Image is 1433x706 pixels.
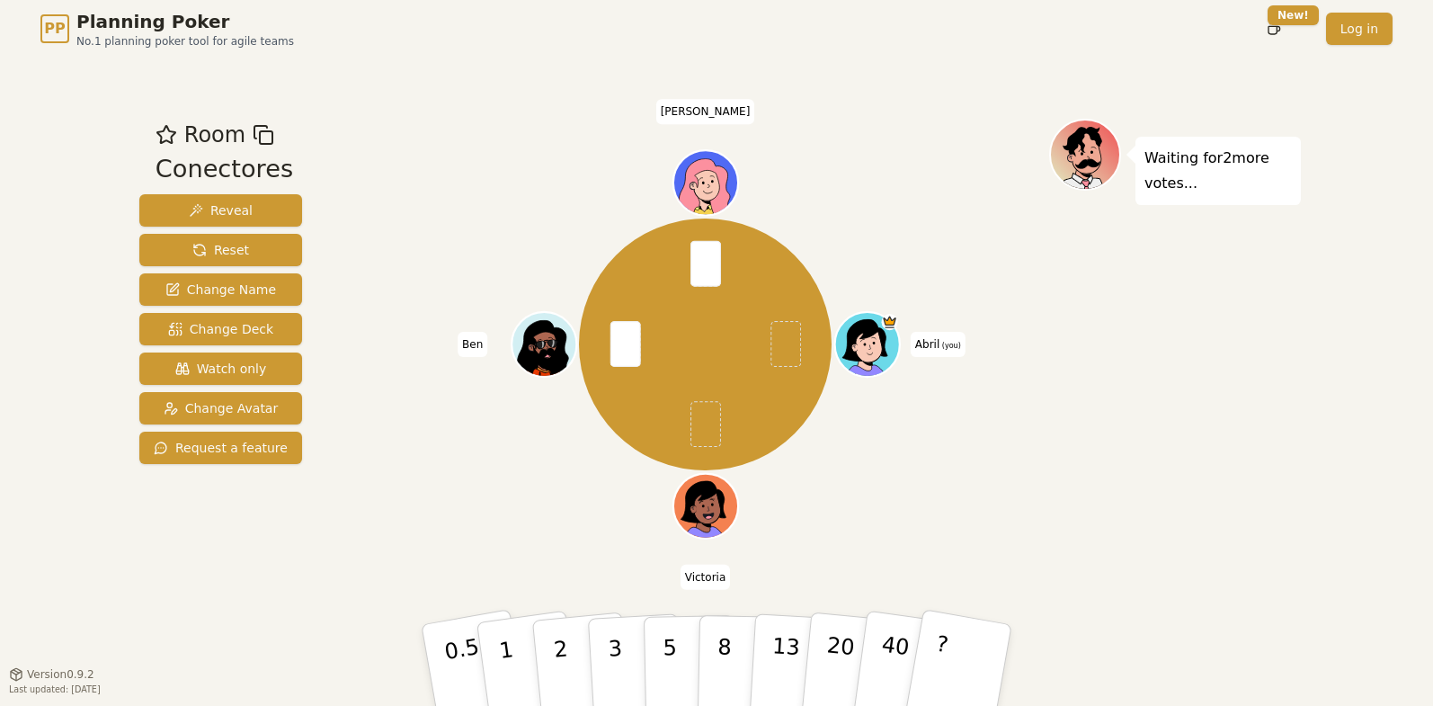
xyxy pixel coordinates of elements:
[139,432,302,464] button: Request a feature
[939,342,961,350] span: (you)
[9,667,94,682] button: Version0.9.2
[139,234,302,266] button: Reset
[168,320,273,338] span: Change Deck
[836,314,897,375] button: Click to change your avatar
[27,667,94,682] span: Version 0.9.2
[1326,13,1393,45] a: Log in
[156,119,177,151] button: Add as favourite
[76,9,294,34] span: Planning Poker
[681,564,731,589] span: Click to change your name
[911,332,966,357] span: Click to change your name
[1258,13,1290,45] button: New!
[139,392,302,424] button: Change Avatar
[154,439,288,457] span: Request a feature
[139,273,302,306] button: Change Name
[139,313,302,345] button: Change Deck
[76,34,294,49] span: No.1 planning poker tool for agile teams
[458,332,487,357] span: Click to change your name
[139,194,302,227] button: Reveal
[656,99,755,124] span: Click to change your name
[9,684,101,694] span: Last updated: [DATE]
[156,151,293,188] div: Conectores
[184,119,245,151] span: Room
[881,314,897,330] span: Abril is the host
[192,241,249,259] span: Reset
[165,281,276,299] span: Change Name
[1268,5,1319,25] div: New!
[40,9,294,49] a: PPPlanning PokerNo.1 planning poker tool for agile teams
[44,18,65,40] span: PP
[189,201,253,219] span: Reveal
[1144,146,1292,196] p: Waiting for 2 more votes...
[139,353,302,385] button: Watch only
[175,360,267,378] span: Watch only
[164,399,279,417] span: Change Avatar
